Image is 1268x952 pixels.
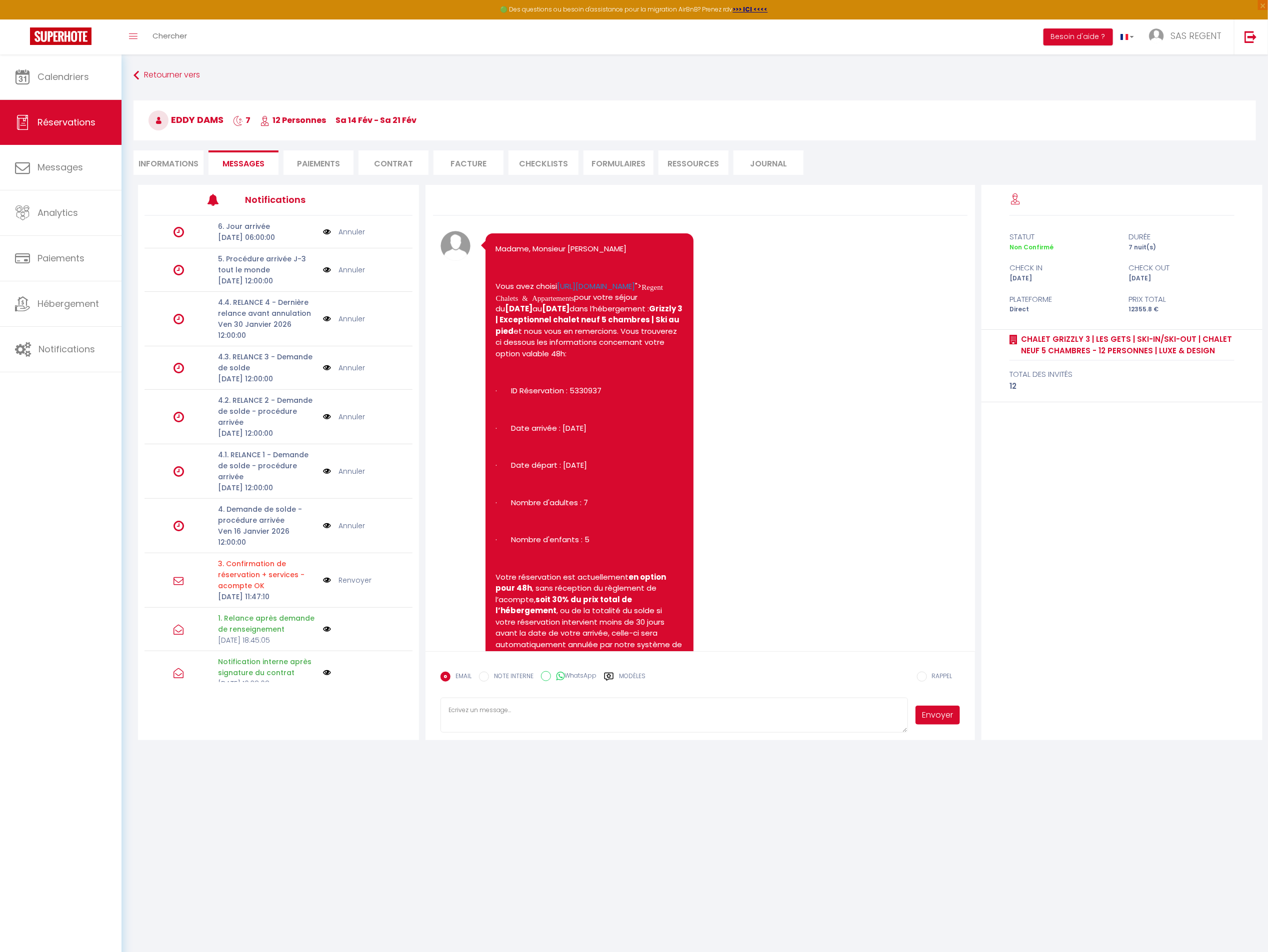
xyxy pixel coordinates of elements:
div: check in [1003,262,1122,274]
span: Paiements [37,252,84,264]
a: Annuler [338,411,365,422]
img: NO IMAGE [323,226,331,237]
img: NO IMAGE [323,362,331,373]
img: Super Booking [30,27,91,45]
div: total des invités [1009,368,1234,380]
p: 4.4. RELANCE 4 - Dernière relance avant annulation [218,297,316,319]
label: Modèles [619,672,645,689]
span: SAS REGENT [1170,29,1221,42]
img: avatar.png [440,231,470,261]
img: NO IMAGE [323,520,331,531]
p: Votre réservation est actuellement , sans réception du règlement de l’acompte, , ou de la totalit... [495,572,683,662]
li: FORMULAIRES [583,150,653,175]
li: Ressources [658,150,728,175]
a: >>> ICI <<<< [733,5,768,13]
div: 7 nuit(s) [1122,243,1241,252]
a: Chercher [145,19,194,54]
p: [DATE] 06:00:00 [218,232,316,243]
img: NO IMAGE [323,466,331,477]
span: sa 14 Fév - sa 21 Fév [335,114,416,126]
img: NO IMAGE [323,411,331,422]
p: Ven 30 Janvier 2026 12:00:00 [218,319,316,341]
img: NO IMAGE [323,313,331,324]
span: Notifications [38,343,95,355]
img: logout [1244,30,1257,43]
img: NO IMAGE [323,669,331,677]
div: [DATE] [1122,274,1241,283]
p: [DATE] 12:00:00 [218,373,316,384]
li: Facture [433,150,503,175]
a: Retourner vers [133,66,1256,84]
span: Non Confirmé [1009,243,1053,251]
b: soit 30% du prix total de l’hébergement [495,594,633,616]
p: 1. Relance après demande de renseignement [218,613,316,635]
span: 12 Personnes [260,114,326,126]
p: 4. Demande de solde - procédure arrivée [218,504,316,526]
a: Renvoyer [338,575,371,586]
img: NO IMAGE [323,264,331,275]
img: ... [1149,28,1164,43]
p: 4.2. RELANCE 2 - Demande de solde - procédure arrivée [218,395,316,428]
h3: Notifications [245,188,356,211]
p: Madame, Monsieur [PERSON_NAME] [495,243,683,255]
li: Journal [733,150,803,175]
p: Ven 16 Janvier 2026 12:00:00 [218,526,316,548]
div: Direct [1003,305,1122,314]
img: NO IMAGE [323,625,331,633]
p: · Date arrivée : [DATE] [495,423,683,434]
b: [DATE] [542,303,569,314]
b: en option pour 48h [495,572,667,594]
a: Annuler [338,520,365,531]
a: Annuler [338,313,365,324]
p: 4.1. RELANCE 1 - Demande de solde - procédure arrivée [218,449,316,482]
span: Hébergement [37,297,99,310]
img: NO IMAGE [323,575,331,586]
a: Annuler [338,466,365,477]
p: [DATE] 11:47:10 [218,591,316,602]
div: statut [1003,231,1122,243]
p: 5. Procédure arrivée J-3 tout le monde [218,253,316,275]
span: Calendriers [37,70,89,83]
div: durée [1122,231,1241,243]
li: CHECKLISTS [508,150,578,175]
li: Contrat [358,150,428,175]
p: Vous avez choisi "> pour votre séjour du au dans l’hébergement : et nous vous en remercions. Vous... [495,281,683,360]
p: · ID Réservation : 5330937 [495,385,683,397]
a: Annuler [338,264,365,275]
b: Grizzly 3 | Exceptionnel chalet neuf 5 chambres | Ski au pied [495,303,684,336]
button: Besoin d'aide ? [1043,28,1113,45]
span: 7 [233,114,250,126]
span: Eddy Dams [148,113,223,126]
p: · Nombre d'adultes : 7 [495,497,683,509]
label: RAPPEL [927,672,952,683]
li: Paiements [283,150,353,175]
div: Plateforme [1003,293,1122,305]
label: NOTE INTERNE [489,672,533,683]
p: [DATE] 18:45:05 [218,635,316,646]
a: [URL][DOMAIN_NAME] [557,281,635,291]
p: [DATE] 12:00:00 [218,428,316,439]
label: EMAIL [450,672,471,683]
b: [DATE] [505,303,532,314]
div: 12355.8 € [1122,305,1241,314]
div: check out [1122,262,1241,274]
label: WhatsApp [551,671,596,682]
li: Informations [133,150,203,175]
p: [DATE] 12:00:00 [218,275,316,286]
span: Messages [222,158,264,169]
a: CHALET GRIZZLY 3 | LES GETS | Ski-In/Ski-Out | Chalet neuf 5 chambres - 12 personnes | Luxe & Design [1017,333,1234,357]
p: Notification interne après signature du contrat [218,656,316,678]
button: Envoyer [915,706,959,725]
span: Messages [37,161,83,173]
span: Chercher [152,30,187,41]
p: 4.3. RELANCE 3 - Demande de solde [218,351,316,373]
p: · Nombre d'enfants : 5 [495,534,683,546]
div: 12 [1009,380,1234,392]
a: Annuler [338,226,365,237]
div: Prix total [1122,293,1241,305]
span: Réservations [37,116,95,128]
p: 6. Jour arrivée [218,221,316,232]
div: [DATE] [1003,274,1122,283]
a: ... SAS REGENT [1141,19,1234,54]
